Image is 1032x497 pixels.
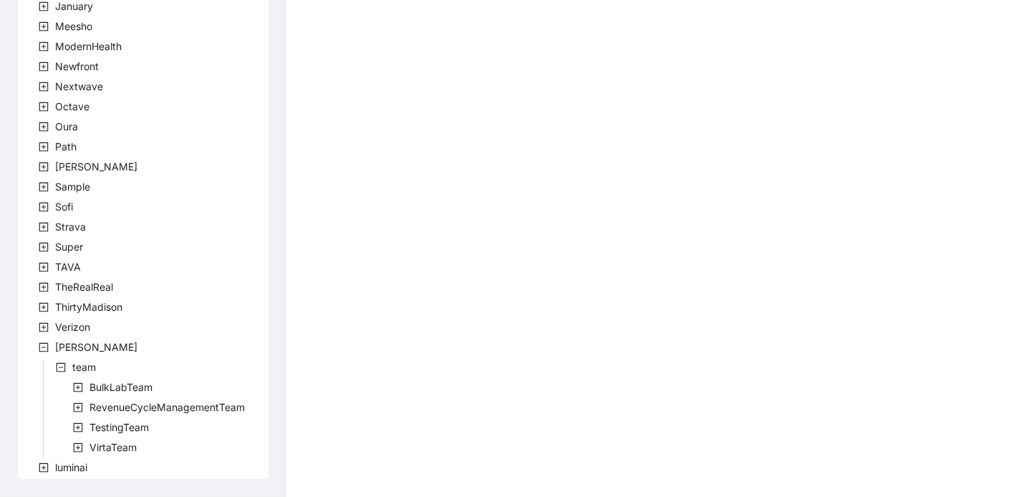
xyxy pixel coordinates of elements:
[55,140,77,153] span: Path
[39,62,49,72] span: plus-square
[73,382,83,392] span: plus-square
[89,381,152,393] span: BulkLabTeam
[52,319,93,336] span: Verizon
[55,201,73,213] span: Sofi
[39,142,49,152] span: plus-square
[52,218,89,236] span: Strava
[73,423,83,433] span: plus-square
[52,138,79,155] span: Path
[52,98,92,115] span: Octave
[52,459,90,476] span: luminai
[87,439,140,456] span: VirtaTeam
[52,279,116,296] span: TheRealReal
[52,78,106,95] span: Nextwave
[39,1,49,11] span: plus-square
[52,339,140,356] span: Virta
[52,18,95,35] span: Meesho
[55,321,90,333] span: Verizon
[55,120,78,132] span: Oura
[55,40,122,52] span: ModernHealth
[55,20,92,32] span: Meesho
[87,419,152,436] span: TestingTeam
[55,281,113,293] span: TheRealReal
[89,441,137,453] span: VirtaTeam
[52,299,125,316] span: ThirtyMadison
[52,238,86,256] span: Super
[89,401,245,413] span: RevenueCycleManagementTeam
[55,80,103,92] span: Nextwave
[39,182,49,192] span: plus-square
[52,259,84,276] span: TAVA
[39,222,49,232] span: plus-square
[89,421,149,433] span: TestingTeam
[55,180,90,193] span: Sample
[69,359,99,376] span: team
[39,262,49,272] span: plus-square
[52,178,93,196] span: Sample
[73,443,83,453] span: plus-square
[39,463,49,473] span: plus-square
[55,100,89,112] span: Octave
[39,82,49,92] span: plus-square
[52,58,102,75] span: Newfront
[56,362,66,372] span: minus-square
[55,461,87,473] span: luminai
[39,42,49,52] span: plus-square
[55,60,99,72] span: Newfront
[39,342,49,352] span: minus-square
[39,122,49,132] span: plus-square
[39,162,49,172] span: plus-square
[52,38,125,55] span: ModernHealth
[39,242,49,252] span: plus-square
[73,402,83,412] span: plus-square
[55,301,122,313] span: ThirtyMadison
[55,261,81,273] span: TAVA
[87,399,248,416] span: RevenueCycleManagementTeam
[52,158,140,175] span: Rothman
[55,221,86,233] span: Strava
[39,21,49,32] span: plus-square
[39,202,49,212] span: plus-square
[87,379,155,396] span: BulkLabTeam
[39,302,49,312] span: plus-square
[55,160,137,173] span: [PERSON_NAME]
[39,282,49,292] span: plus-square
[55,241,83,253] span: Super
[72,361,96,373] span: team
[55,341,137,353] span: [PERSON_NAME]
[39,102,49,112] span: plus-square
[52,198,76,216] span: Sofi
[52,118,81,135] span: Oura
[39,322,49,332] span: plus-square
